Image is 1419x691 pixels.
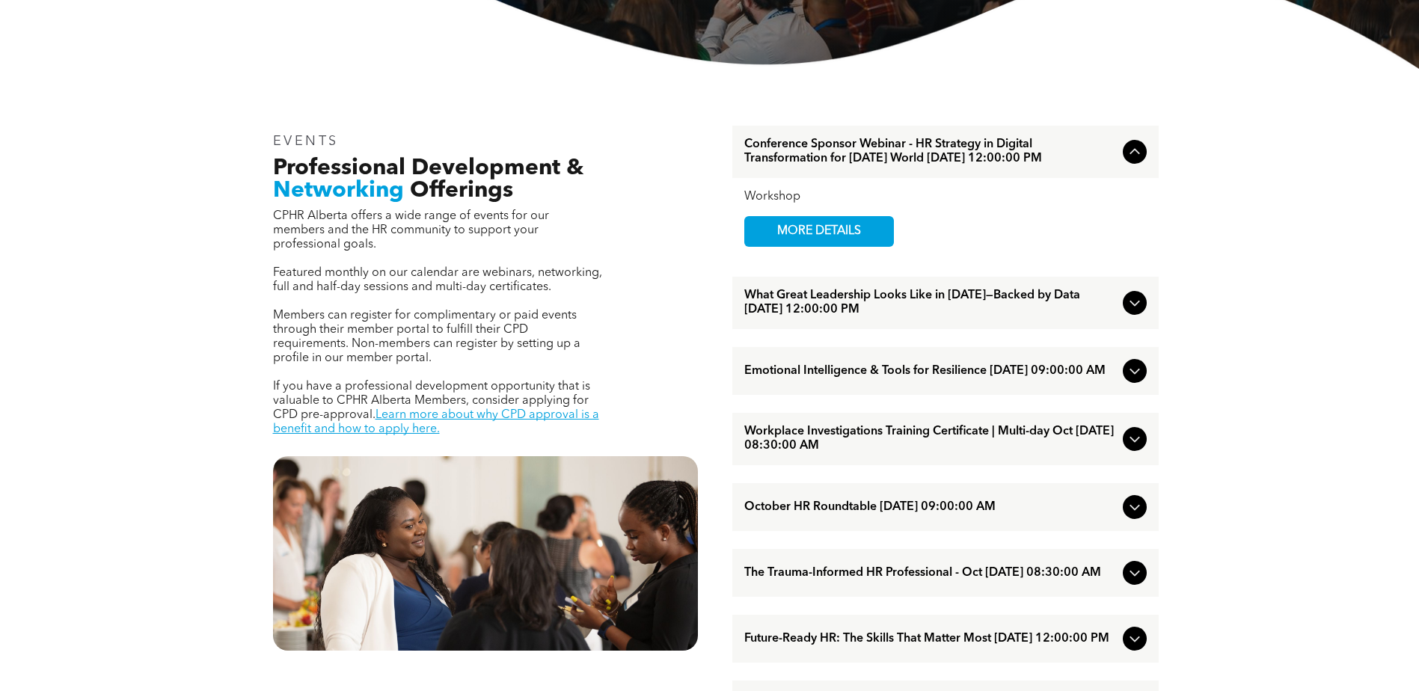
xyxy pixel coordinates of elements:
[744,364,1117,378] span: Emotional Intelligence & Tools for Resilience [DATE] 09:00:00 AM
[273,409,599,435] a: Learn more about why CPD approval is a benefit and how to apply here.
[744,566,1117,580] span: The Trauma-Informed HR Professional - Oct [DATE] 08:30:00 AM
[744,289,1117,317] span: What Great Leadership Looks Like in [DATE]—Backed by Data [DATE] 12:00:00 PM
[273,157,583,179] span: Professional Development &
[273,310,580,364] span: Members can register for complimentary or paid events through their member portal to fulfill thei...
[744,190,1147,204] div: Workshop
[744,216,894,247] a: MORE DETAILS
[273,135,340,148] span: EVENTS
[273,267,602,293] span: Featured monthly on our calendar are webinars, networking, full and half-day sessions and multi-d...
[410,179,513,202] span: Offerings
[273,210,549,251] span: CPHR Alberta offers a wide range of events for our members and the HR community to support your p...
[273,381,590,421] span: If you have a professional development opportunity that is valuable to CPHR Alberta Members, cons...
[744,500,1117,515] span: October HR Roundtable [DATE] 09:00:00 AM
[760,217,878,246] span: MORE DETAILS
[744,138,1117,166] span: Conference Sponsor Webinar - HR Strategy in Digital Transformation for [DATE] World [DATE] 12:00:...
[744,632,1117,646] span: Future-Ready HR: The Skills That Matter Most [DATE] 12:00:00 PM
[273,179,404,202] span: Networking
[744,425,1117,453] span: Workplace Investigations Training Certificate | Multi-day Oct [DATE] 08:30:00 AM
